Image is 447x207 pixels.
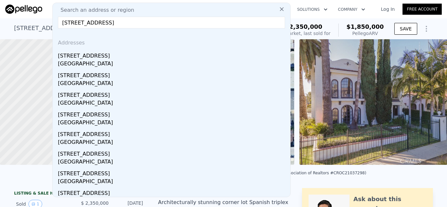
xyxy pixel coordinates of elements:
[58,108,288,119] div: [STREET_ADDRESS]
[58,60,288,69] div: [GEOGRAPHIC_DATA]
[292,4,333,15] button: Solutions
[58,158,288,167] div: [GEOGRAPHIC_DATA]
[58,99,288,108] div: [GEOGRAPHIC_DATA]
[347,30,384,37] div: Pellego ARV
[58,147,288,158] div: [STREET_ADDRESS]
[58,187,288,197] div: [STREET_ADDRESS]
[58,167,288,178] div: [STREET_ADDRESS]
[58,79,288,89] div: [GEOGRAPHIC_DATA]
[81,200,109,206] span: $ 2,350,000
[394,23,417,35] button: SAVE
[58,178,288,187] div: [GEOGRAPHIC_DATA]
[277,30,331,37] div: Off Market, last sold for
[58,49,288,60] div: [STREET_ADDRESS]
[58,138,288,147] div: [GEOGRAPHIC_DATA]
[14,191,145,197] div: LISTING & SALE HISTORY
[55,6,134,14] span: Search an address or region
[347,23,384,30] span: $1,850,000
[5,5,42,14] img: Pellego
[58,89,288,99] div: [STREET_ADDRESS]
[58,17,285,28] input: Enter an address, city, region, neighborhood or zip code
[14,24,171,33] div: [STREET_ADDRESS] , [GEOGRAPHIC_DATA] , CA 90046
[402,4,442,15] a: Free Account
[285,23,322,30] span: $2,350,000
[58,69,288,79] div: [STREET_ADDRESS]
[55,34,288,49] div: Addresses
[373,6,402,12] a: Log In
[420,22,433,35] button: Show Options
[333,4,370,15] button: Company
[58,128,288,138] div: [STREET_ADDRESS]
[58,119,288,128] div: [GEOGRAPHIC_DATA]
